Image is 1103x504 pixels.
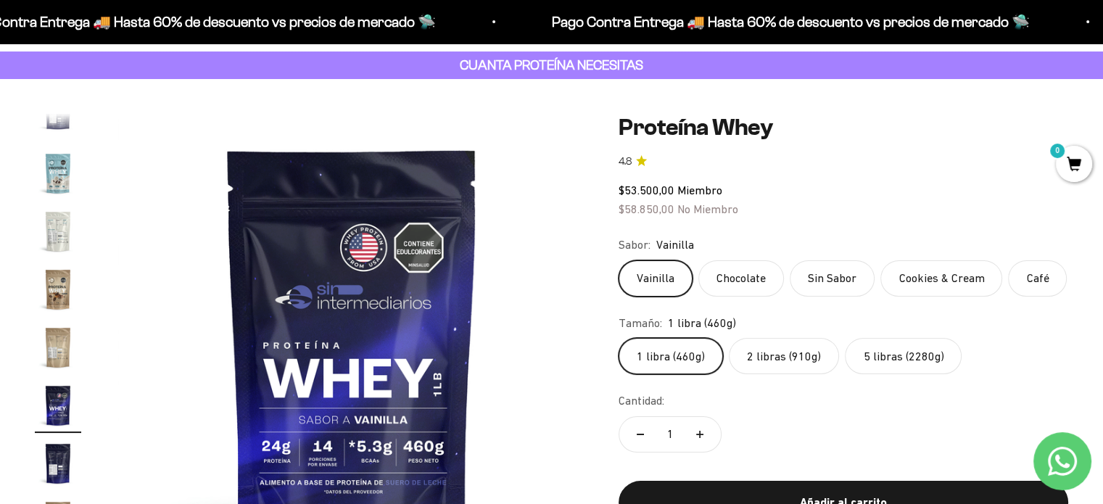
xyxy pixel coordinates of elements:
[35,92,81,139] img: Proteína Whey
[619,236,650,255] legend: Sabor:
[668,314,736,333] span: 1 libra (460g)
[1056,157,1092,173] a: 0
[619,314,662,333] legend: Tamaño:
[35,150,81,197] img: Proteína Whey
[619,154,632,170] span: 4.8
[35,266,81,317] button: Ir al artículo 16
[619,183,674,197] span: $53.500,00
[35,382,81,433] button: Ir al artículo 18
[35,208,81,255] img: Proteína Whey
[35,324,81,375] button: Ir al artículo 17
[35,266,81,313] img: Proteína Whey
[677,202,738,215] span: No Miembro
[35,324,81,371] img: Proteína Whey
[460,57,643,73] strong: CUANTA PROTEÍNA NECESITAS
[35,382,81,429] img: Proteína Whey
[35,150,81,201] button: Ir al artículo 14
[35,208,81,259] button: Ir al artículo 15
[677,183,722,197] span: Miembro
[35,440,81,487] img: Proteína Whey
[35,440,81,491] button: Ir al artículo 19
[619,417,661,452] button: Reducir cantidad
[619,202,674,215] span: $58.850,00
[679,417,721,452] button: Aumentar cantidad
[656,236,694,255] span: Vainilla
[619,154,1068,170] a: 4.84.8 de 5.0 estrellas
[619,114,1068,141] h1: Proteína Whey
[35,92,81,143] button: Ir al artículo 13
[1049,142,1066,160] mark: 0
[508,10,986,33] p: Pago Contra Entrega 🚚 Hasta 60% de descuento vs precios de mercado 🛸
[619,392,664,410] label: Cantidad:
